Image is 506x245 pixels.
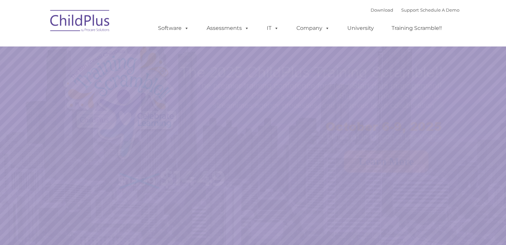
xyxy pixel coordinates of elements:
[151,22,196,35] a: Software
[371,7,393,13] a: Download
[200,22,256,35] a: Assessments
[341,22,381,35] a: University
[47,5,113,39] img: ChildPlus by Procare Solutions
[260,22,285,35] a: IT
[385,22,448,35] a: Training Scramble!!
[401,7,419,13] a: Support
[344,150,428,173] a: Learn More
[290,22,336,35] a: Company
[371,7,459,13] font: |
[420,7,459,13] a: Schedule A Demo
